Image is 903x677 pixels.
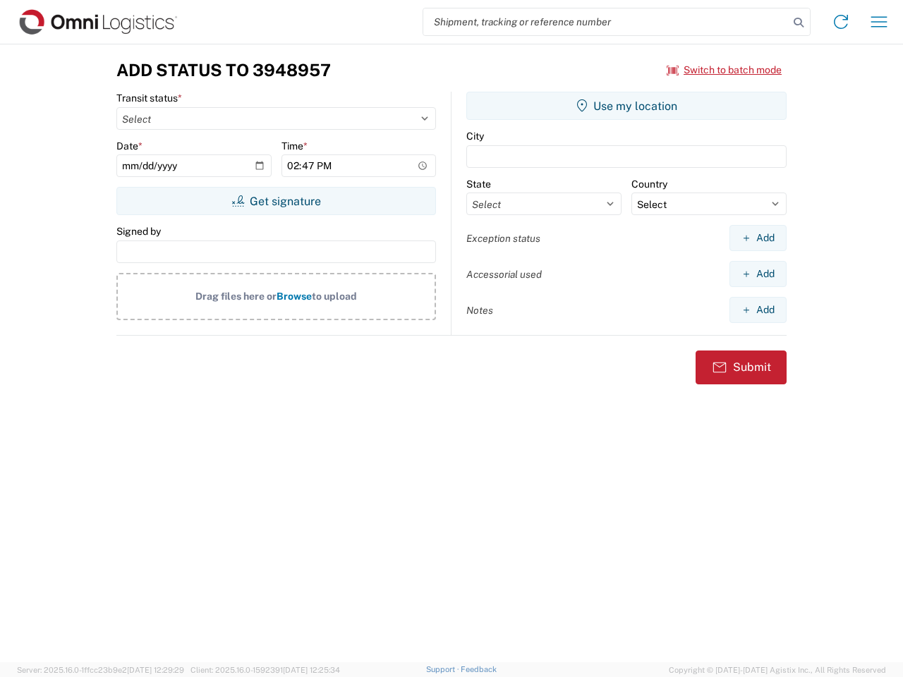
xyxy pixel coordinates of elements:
[669,664,886,676] span: Copyright © [DATE]-[DATE] Agistix Inc., All Rights Reserved
[729,261,787,287] button: Add
[729,297,787,323] button: Add
[116,225,161,238] label: Signed by
[667,59,782,82] button: Switch to batch mode
[426,665,461,673] a: Support
[312,291,357,302] span: to upload
[116,140,143,152] label: Date
[116,60,331,80] h3: Add Status to 3948957
[466,130,484,142] label: City
[195,291,277,302] span: Drag files here or
[466,92,787,120] button: Use my location
[466,268,542,281] label: Accessorial used
[466,178,491,190] label: State
[190,666,340,674] span: Client: 2025.16.0-1592391
[17,666,184,674] span: Server: 2025.16.0-1ffcc23b9e2
[461,665,497,673] a: Feedback
[127,666,184,674] span: [DATE] 12:29:29
[116,187,436,215] button: Get signature
[283,666,340,674] span: [DATE] 12:25:34
[466,304,493,317] label: Notes
[696,350,787,384] button: Submit
[466,232,540,245] label: Exception status
[277,291,312,302] span: Browse
[281,140,308,152] label: Time
[729,225,787,251] button: Add
[631,178,667,190] label: Country
[116,92,182,104] label: Transit status
[423,8,789,35] input: Shipment, tracking or reference number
